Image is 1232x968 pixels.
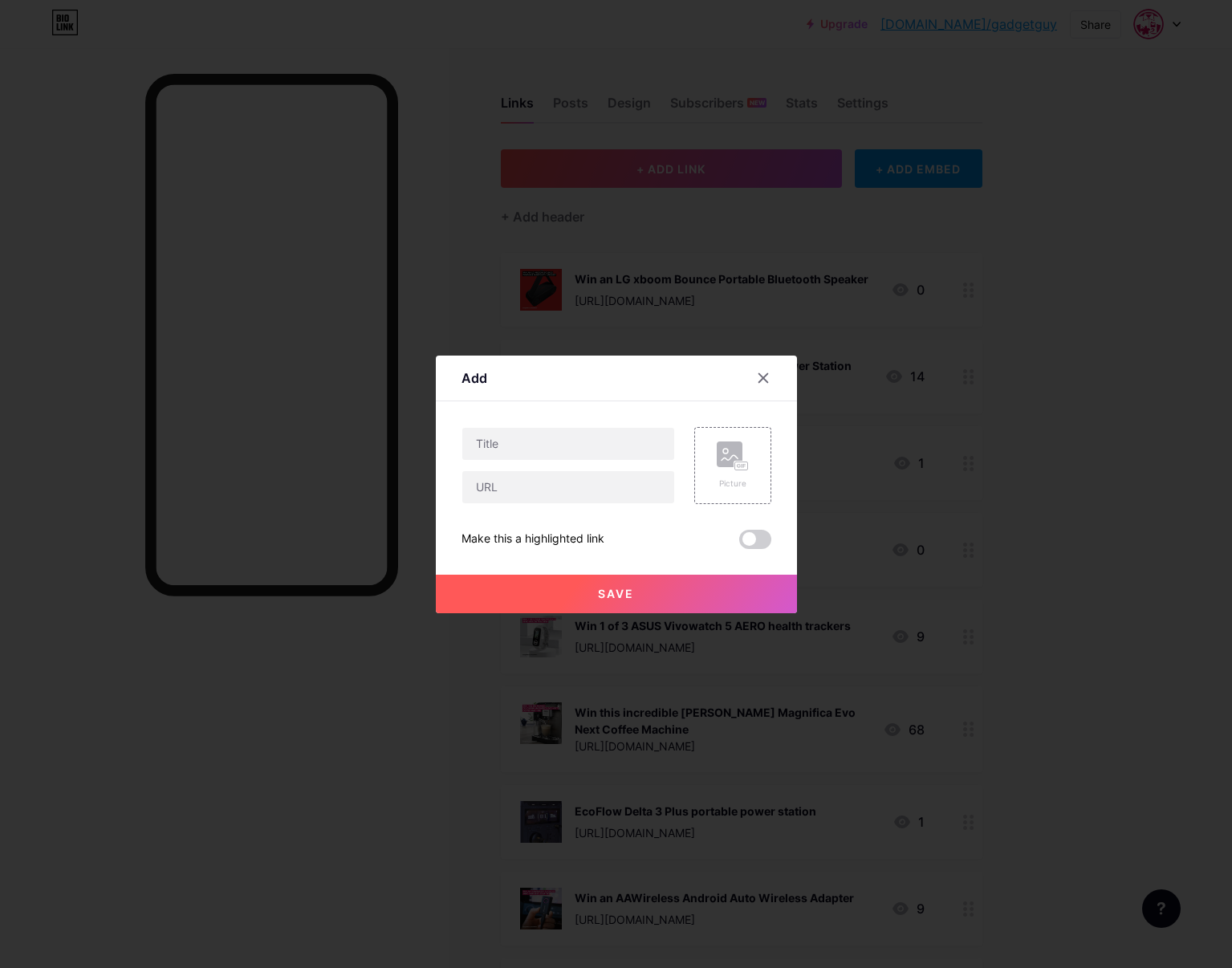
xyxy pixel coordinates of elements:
[461,530,604,549] div: Make this a highlighted link
[462,471,674,503] input: URL
[436,575,797,613] button: Save
[598,587,634,600] span: Save
[462,428,674,460] input: Title
[717,478,749,490] div: Picture
[461,368,487,388] div: Add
